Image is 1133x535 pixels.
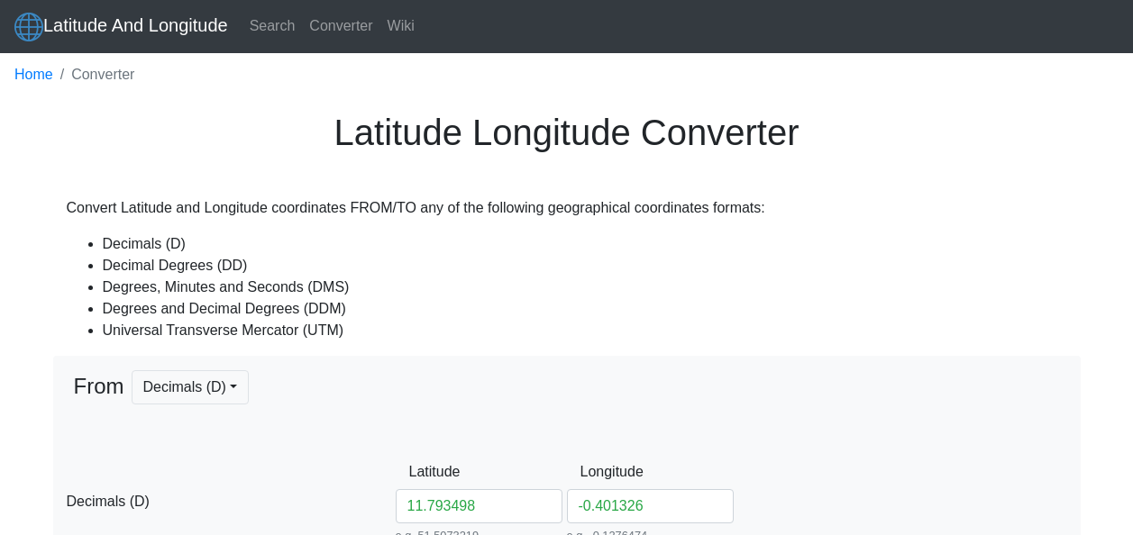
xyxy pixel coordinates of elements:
a: Latitude And Longitude [14,7,228,46]
li: Converter [53,64,135,86]
a: Wiki [380,8,422,44]
li: Decimals (D) [103,233,1067,255]
li: Degrees and Decimal Degrees (DDM) [103,298,1067,320]
label: Latitude [396,455,452,489]
a: Search [242,8,303,44]
li: Universal Transverse Mercator (UTM) [103,320,1067,341]
img: Latitude And Longitude [14,13,43,41]
li: Degrees, Minutes and Seconds (DMS) [103,277,1067,298]
a: Home [14,64,53,86]
p: Convert Latitude and Longitude coordinates FROM/TO any of the following geographical coordinates ... [67,197,1067,219]
a: Converter [302,8,379,44]
button: Decimals (D) [132,370,250,404]
label: Longitude [567,455,623,489]
span: Decimals (D) [67,491,396,512]
span: From [74,370,124,448]
li: Decimal Degrees (DD) [103,255,1067,277]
